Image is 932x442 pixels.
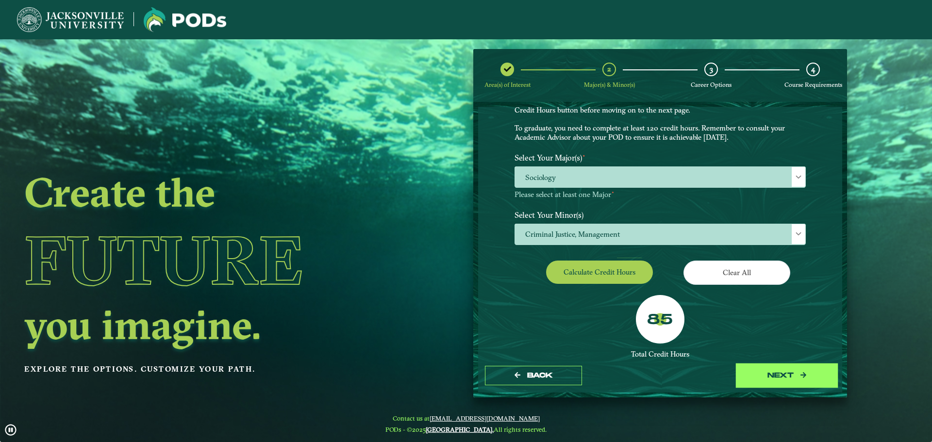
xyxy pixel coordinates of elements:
h2: you imagine. [24,304,395,345]
sup: ⋆ [611,189,615,196]
span: 2 [607,65,611,74]
h2: Create the [24,172,395,213]
img: Jacksonville University logo [17,7,124,32]
label: 85 [647,311,673,329]
span: Course Requirements [784,81,842,88]
img: Jacksonville University logo [144,7,226,32]
span: Area(s) of Interest [484,81,531,88]
p: Explore the options. Customize your path. [24,362,395,377]
div: Total Credit Hours [515,350,806,359]
span: Back [527,371,553,379]
button: Calculate credit hours [546,261,653,283]
a: [EMAIL_ADDRESS][DOMAIN_NAME] [430,414,540,422]
sup: ⋆ [582,152,586,159]
span: Criminal Justice, Management [515,224,805,245]
span: 3 [710,65,713,74]
span: Contact us at [385,414,547,422]
p: Choose your major(s) and minor(s) in the dropdown windows below to create a POD. This is your cha... [515,87,806,142]
span: 4 [811,65,815,74]
h1: Future [24,216,395,304]
button: Clear All [683,261,790,284]
span: Career Options [691,81,732,88]
button: next [738,366,835,386]
a: [GEOGRAPHIC_DATA]. [426,426,494,433]
span: PODs - ©2025 All rights reserved. [385,426,547,433]
p: Please select at least one Major [515,190,806,199]
label: Select Your Minor(s) [507,206,813,224]
span: Sociology [515,167,805,188]
label: Select Your Major(s) [507,149,813,167]
button: Back [485,366,582,386]
span: Major(s) & Minor(s) [584,81,635,88]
